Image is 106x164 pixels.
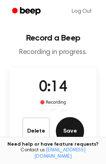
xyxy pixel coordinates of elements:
a: [EMAIL_ADDRESS][DOMAIN_NAME] [34,148,86,159]
span: Contact us [4,147,102,160]
span: 0:14 [39,80,67,95]
button: Save Audio Record [56,117,84,145]
button: Delete Audio Record [22,117,50,145]
p: Recording in progress. [6,48,100,57]
a: Beep [7,5,47,18]
h1: Record a Beep [6,34,100,42]
div: Recording [39,99,68,106]
a: Log Out [65,3,99,20]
